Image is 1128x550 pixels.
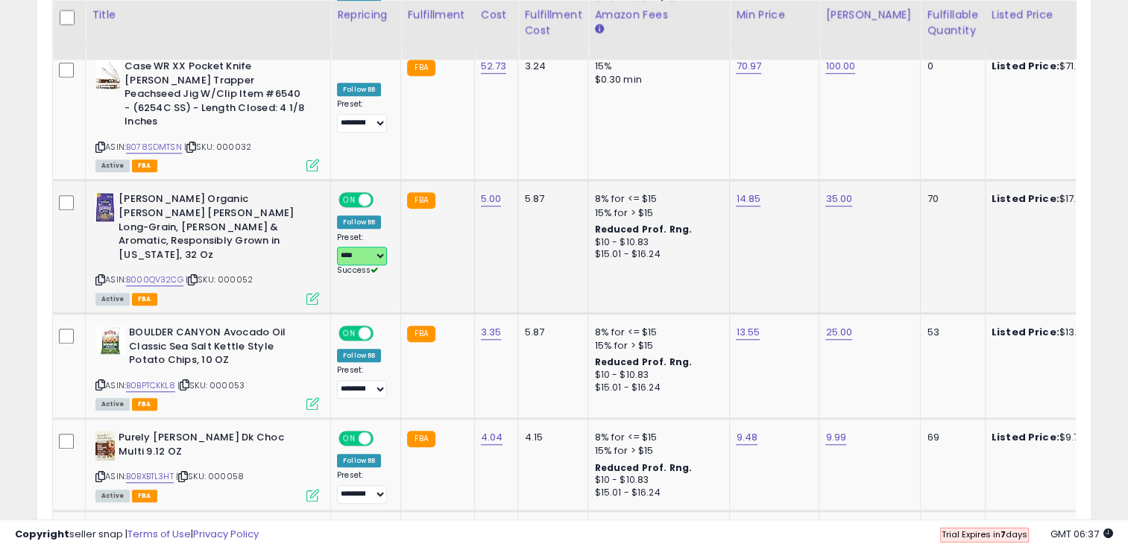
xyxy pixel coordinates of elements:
b: [PERSON_NAME] Organic [PERSON_NAME] [PERSON_NAME] Long-Grain, [PERSON_NAME] & Aromatic, Responsib... [119,192,300,265]
span: All listings currently available for purchase on Amazon [95,159,130,172]
div: $15.01 - $16.24 [594,487,718,499]
div: Preset: [337,99,389,133]
div: Follow BB [337,215,381,229]
div: Follow BB [337,454,381,467]
a: 9.48 [736,430,757,445]
b: Listed Price: [992,325,1059,339]
div: $0.30 min [594,73,718,86]
span: All listings currently available for purchase on Amazon [95,398,130,411]
div: Preset: [337,470,389,504]
div: ASIN: [95,60,319,170]
img: 41S1k+ygnhL._SL40_.jpg [95,60,121,89]
div: Fulfillable Quantity [927,7,978,39]
div: 15% [594,60,718,73]
div: 15% for > $15 [594,339,718,353]
b: Case WR XX Pocket Knife [PERSON_NAME] Trapper Peachseed Jig W/Clip Item #6540 - (6254C SS) - Leng... [125,60,306,133]
b: 7 [1001,528,1006,540]
span: All listings currently available for purchase on Amazon [95,490,130,502]
span: 2025-08-17 06:37 GMT [1050,527,1113,541]
a: B000QV32CG [126,274,183,286]
div: 69 [927,431,973,444]
div: 8% for <= $15 [594,192,718,206]
small: FBA [407,326,435,342]
b: Listed Price: [992,192,1059,206]
div: $71.89 [992,60,1115,73]
div: 0 [927,60,973,73]
a: 4.04 [481,430,503,445]
div: $10 - $10.83 [594,474,718,487]
small: FBA [407,60,435,76]
div: [PERSON_NAME] [825,7,914,23]
div: $15.01 - $16.24 [594,248,718,261]
span: | SKU: 000052 [186,274,253,285]
span: FBA [132,293,157,306]
a: 13.55 [736,325,760,340]
img: 41onWb1hxFL._SL40_.jpg [95,192,115,222]
div: $13.55 [992,326,1115,339]
span: | SKU: 000053 [177,379,245,391]
span: FBA [132,398,157,411]
b: Listed Price: [992,59,1059,73]
a: Privacy Policy [193,527,259,541]
a: 5.00 [481,192,502,206]
a: B0BXBTL3HT [126,470,174,483]
b: Reduced Prof. Rng. [594,355,692,368]
div: Follow BB [337,83,381,96]
div: Fulfillment Cost [524,7,582,39]
div: Preset: [337,365,389,399]
a: 100.00 [825,59,855,74]
div: 8% for <= $15 [594,431,718,444]
div: ASIN: [95,192,319,303]
span: OFF [371,194,395,206]
small: FBA [407,192,435,209]
a: 3.35 [481,325,502,340]
img: 51skFviKejL._SL40_.jpg [95,431,115,461]
a: 52.73 [481,59,507,74]
div: 5.87 [524,192,576,206]
span: OFF [371,432,395,445]
span: ON [340,194,359,206]
span: ON [340,327,359,340]
span: | SKU: 000058 [176,470,244,482]
div: Amazon Fees [594,7,723,23]
div: 5.87 [524,326,576,339]
div: ASIN: [95,326,319,408]
small: FBA [407,431,435,447]
b: Reduced Prof. Rng. [594,461,692,474]
span: ON [340,432,359,445]
div: Min Price [736,7,813,23]
div: $10 - $10.83 [594,236,718,249]
div: $17.29 [992,192,1115,206]
div: ASIN: [95,431,319,500]
div: 15% for > $15 [594,206,718,220]
span: Success [337,265,378,276]
b: Listed Price: [992,430,1059,444]
div: 4.15 [524,431,576,444]
div: $15.01 - $16.24 [594,382,718,394]
div: $10 - $10.83 [594,369,718,382]
span: Trial Expires in days [942,528,1027,540]
div: seller snap | | [15,528,259,542]
a: 25.00 [825,325,852,340]
b: Reduced Prof. Rng. [594,223,692,236]
div: 15% for > $15 [594,444,718,458]
small: Amazon Fees. [594,23,603,37]
div: Fulfillment [407,7,467,23]
span: FBA [132,159,157,172]
a: 14.85 [736,192,760,206]
div: $9.77 [992,431,1115,444]
div: Repricing [337,7,394,23]
a: B078SDMTSN [126,141,182,154]
a: 9.99 [825,430,846,445]
span: All listings currently available for purchase on Amazon [95,293,130,306]
span: OFF [371,327,395,340]
div: Cost [481,7,512,23]
a: Terms of Use [127,527,191,541]
a: B0BPTCKKL8 [126,379,175,392]
div: 8% for <= $15 [594,326,718,339]
div: Title [92,7,324,23]
div: 3.24 [524,60,576,73]
b: Purely [PERSON_NAME] Dk Choc Multi 9.12 OZ [119,431,300,462]
span: | SKU: 000032 [184,141,251,153]
div: Listed Price [992,7,1121,23]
